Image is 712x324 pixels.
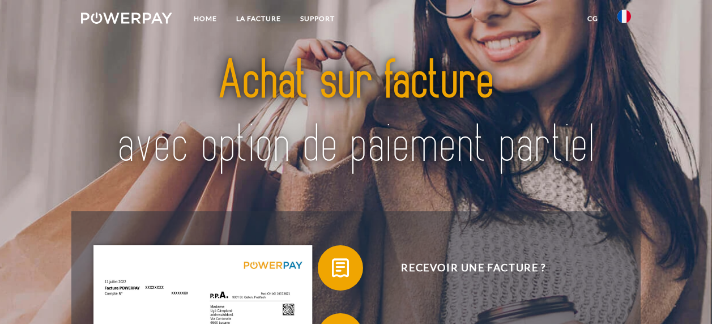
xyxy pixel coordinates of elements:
[578,8,608,29] a: CG
[227,8,291,29] a: LA FACTURE
[326,254,355,282] img: qb_bill.svg
[335,245,612,291] span: Recevoir une facture ?
[291,8,344,29] a: Support
[184,8,227,29] a: Home
[617,10,631,23] img: fr
[318,245,612,291] button: Recevoir une facture ?
[81,12,172,24] img: logo-powerpay-white.svg
[108,32,604,194] img: title-powerpay_fr.svg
